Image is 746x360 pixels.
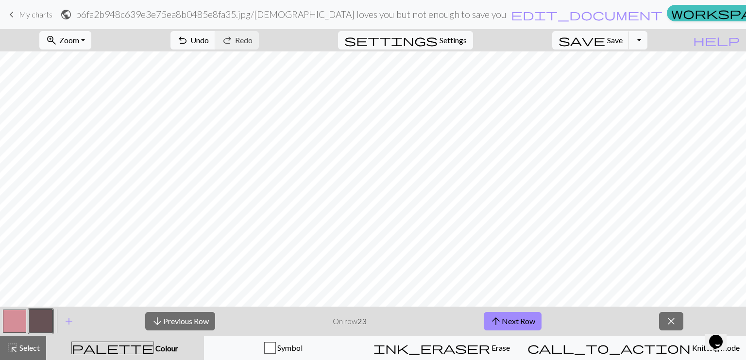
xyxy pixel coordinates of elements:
span: edit_document [511,8,662,21]
span: help [693,33,740,47]
span: keyboard_arrow_left [6,8,17,21]
span: close [665,314,677,328]
span: Knitting mode [691,343,740,352]
span: Zoom [59,35,79,45]
button: Zoom [39,31,91,49]
span: Select [18,343,40,352]
button: Knitting mode [521,336,746,360]
span: ink_eraser [373,341,490,355]
a: My charts [6,6,52,23]
h2: b6fa2b948c639e3e75ea8b0485e8fa35.jpg / [DEMOGRAPHIC_DATA] loves you but not enough to save you [76,9,507,20]
span: My charts [19,10,52,19]
button: SettingsSettings [338,31,473,49]
button: Colour [46,336,204,360]
button: Previous Row [145,312,215,330]
button: Next Row [484,312,542,330]
span: arrow_upward [490,314,502,328]
span: zoom_in [46,33,57,47]
i: Settings [344,34,438,46]
span: save [559,33,605,47]
p: On row [333,315,366,327]
button: Symbol [204,336,363,360]
button: Undo [170,31,216,49]
span: undo [177,33,188,47]
span: highlight_alt [6,341,18,355]
span: Save [607,35,623,45]
span: Symbol [276,343,303,352]
span: arrow_downward [152,314,163,328]
span: palette [72,341,153,355]
span: call_to_action [527,341,691,355]
span: Colour [154,344,178,353]
iframe: chat widget [705,321,736,350]
span: settings [344,33,438,47]
button: Erase [362,336,521,360]
span: Undo [190,35,209,45]
span: Settings [440,34,467,46]
span: public [60,8,72,21]
span: add [63,314,75,328]
span: Erase [490,343,510,352]
button: Save [552,31,629,49]
strong: 23 [357,316,366,326]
